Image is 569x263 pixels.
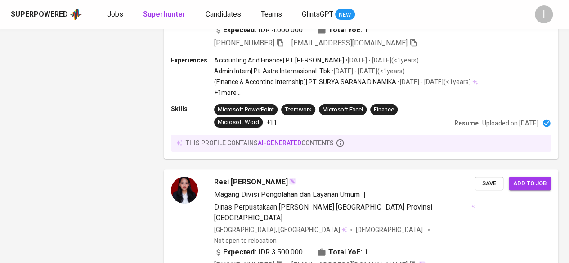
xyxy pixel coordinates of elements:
div: Microsoft Excel [323,106,363,114]
p: Not open to relocation [214,236,277,245]
b: Expected: [223,25,256,36]
span: Candidates [206,10,241,18]
div: IDR 4.000.000 [214,25,303,36]
a: Teams [261,9,284,20]
p: • [DATE] - [DATE] ( <1 years ) [330,67,405,76]
span: GlintsGPT [302,10,333,18]
div: [GEOGRAPHIC_DATA], [GEOGRAPHIC_DATA] [214,225,347,234]
p: (Finance & Acconting Internship) | PT. SURYA SARANA DINAMIKA [214,77,396,86]
a: GlintsGPT NEW [302,9,355,20]
span: Add to job [513,178,547,189]
b: Expected: [223,247,256,258]
span: NEW [335,10,355,19]
span: Jobs [107,10,123,18]
span: [EMAIL_ADDRESS][DOMAIN_NAME] [291,39,408,47]
b: Total YoE: [328,247,362,258]
span: 1 [364,25,368,36]
div: Teamwork [285,106,312,114]
p: Skills [171,104,214,113]
b: Total YoE: [328,25,362,36]
img: c55acbcfb33de0aaa8baedb2ad460c77.jpeg [171,177,198,204]
span: [DEMOGRAPHIC_DATA] [356,225,424,234]
span: Dinas Perpustakaan [PERSON_NAME] [GEOGRAPHIC_DATA] Provinsi [GEOGRAPHIC_DATA] [214,203,432,222]
b: Superhunter [143,10,186,18]
p: Resume [454,119,479,128]
a: Superhunter [143,9,188,20]
p: • [DATE] - [DATE] ( <1 years ) [396,77,471,86]
img: magic_wand.svg [289,178,296,185]
span: AI-generated [258,139,301,147]
div: Superpowered [11,9,68,20]
button: Add to job [509,177,551,191]
div: Finance [374,106,394,114]
p: this profile contains contents [186,138,334,147]
span: Save [479,178,499,189]
p: +11 [266,118,277,127]
span: 1 [364,247,368,258]
span: Resi [PERSON_NAME] [214,177,288,187]
a: Jobs [107,9,125,20]
span: [PHONE_NUMBER] [214,39,274,47]
p: Uploaded on [DATE] [482,119,538,128]
span: Teams [261,10,282,18]
div: Microsoft PowerPoint [218,106,274,114]
span: Magang Divisi Pengolahan dan Layanan Umum [214,190,360,199]
div: Microsoft Word [218,118,259,127]
p: Admin Intern | Pt. Astra Internasional. Tbk [214,67,330,76]
p: +1 more ... [214,88,478,97]
p: Experiences [171,56,214,65]
a: Candidates [206,9,243,20]
div: I [535,5,553,23]
button: Save [475,177,503,191]
img: app logo [70,8,82,21]
span: | [363,189,366,200]
p: • [DATE] - [DATE] ( <1 years ) [344,56,419,65]
p: Accounting And Finance | PT [PERSON_NAME] [214,56,344,65]
div: IDR 3.500.000 [214,247,303,258]
a: Superpoweredapp logo [11,8,82,21]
